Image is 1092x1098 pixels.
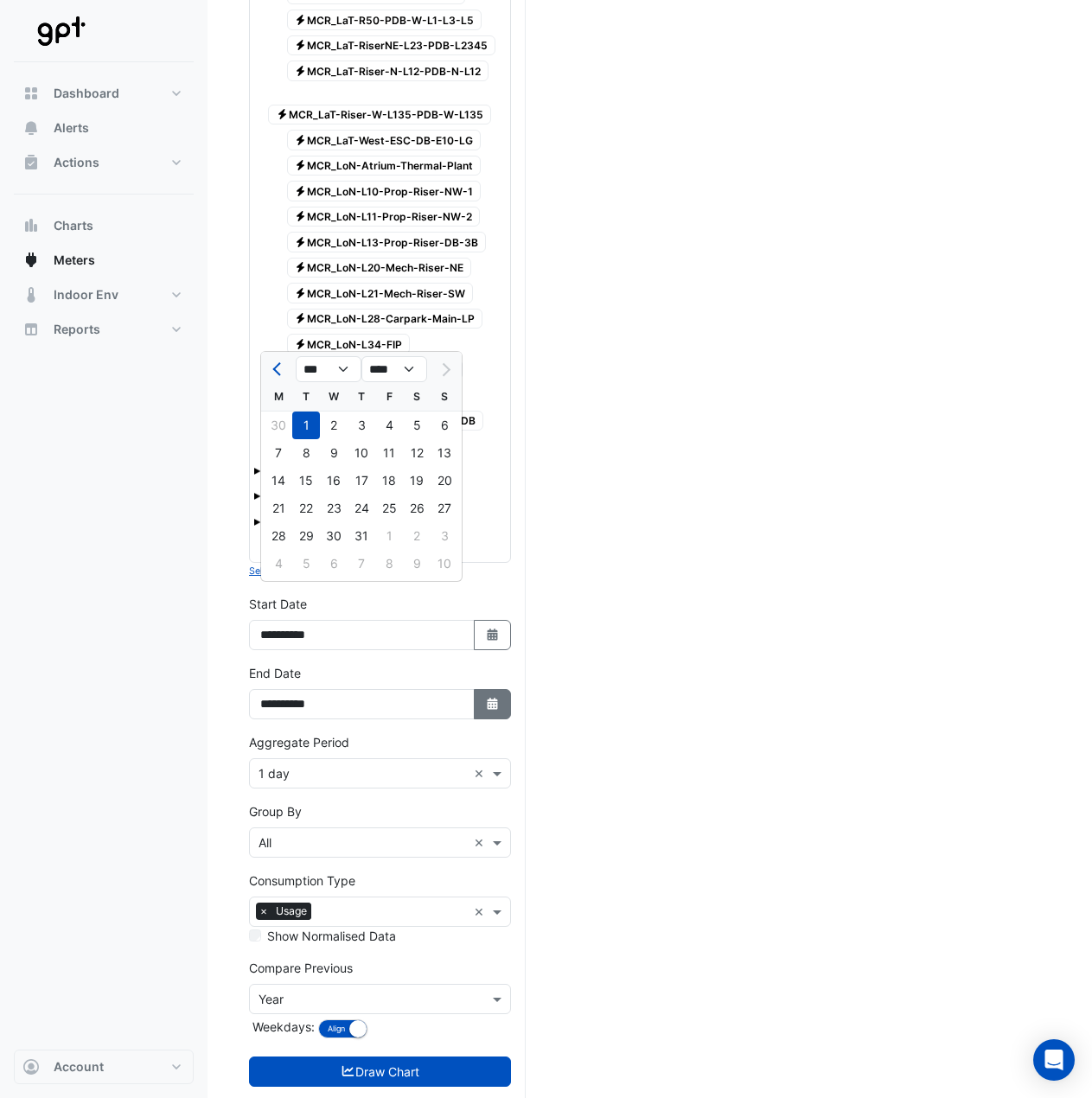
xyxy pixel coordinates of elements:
div: 5 [403,412,431,439]
div: 20 [431,467,458,495]
div: S [431,383,458,411]
div: Monday, July 14, 2025 [265,467,292,495]
div: Tuesday, July 29, 2025 [292,522,320,550]
app-icon: Meters [22,252,40,269]
div: Wednesday, July 16, 2025 [320,467,348,495]
div: Tuesday, July 22, 2025 [292,495,320,522]
fa-icon: Electricity [294,312,307,325]
div: T [348,383,375,411]
span: Clear [474,903,489,921]
div: 25 [375,495,403,522]
fa-icon: Electricity [294,235,307,248]
div: Friday, July 25, 2025 [375,495,403,522]
div: Open Intercom Messenger [1033,1039,1075,1081]
app-icon: Dashboard [22,85,40,102]
div: 19 [403,467,431,495]
app-icon: Alerts [22,119,40,137]
div: 6 [431,412,458,439]
span: Dashboard [54,85,119,102]
span: MCR_LaT-RiserNE-L23-PDB-L2345 [287,35,496,56]
span: MCR_LaT-Riser-W-L135-PDB-W-L135 [268,105,491,125]
div: 11 [375,439,403,467]
div: Thursday, July 17, 2025 [348,467,375,495]
button: Dashboard [14,76,194,111]
div: 22 [292,495,320,522]
app-icon: Charts [22,217,40,234]
div: Sunday, July 27, 2025 [431,495,458,522]
fa-icon: Electricity [294,13,307,26]
div: Saturday, July 5, 2025 [403,412,431,439]
div: 29 [292,522,320,550]
span: Clear [474,833,489,852]
div: Thursday, July 10, 2025 [348,439,375,467]
button: Meters [14,243,194,278]
fa-icon: Electricity [294,261,307,274]
fa-icon: Electricity [294,210,307,223]
button: Alerts [14,111,194,145]
span: MCR_LaT-R50-PDB-W-L1-L3-L5 [287,10,482,30]
button: Account [14,1050,194,1084]
button: Actions [14,145,194,180]
div: Thursday, July 3, 2025 [348,412,375,439]
div: Monday, July 21, 2025 [265,495,292,522]
span: MCR_LaT-Riser-N-L12-PDB-N-L12 [287,61,489,81]
div: 27 [431,495,458,522]
button: Charts [14,208,194,243]
button: Select Reportable [249,563,328,578]
app-icon: Indoor Env [22,286,40,303]
fa-icon: Electricity [276,108,289,121]
span: MCR_LoN-L11-Prop-Riser-NW-2 [287,207,481,227]
div: 9 [320,439,348,467]
span: Reports [54,321,100,338]
div: Thursday, July 24, 2025 [348,495,375,522]
div: Wednesday, July 23, 2025 [320,495,348,522]
img: Company Logo [21,14,99,48]
div: 30 [320,522,348,550]
div: 10 [348,439,375,467]
span: Indoor Env [54,286,118,303]
span: Account [54,1058,104,1076]
div: 18 [375,467,403,495]
div: 23 [320,495,348,522]
span: MCR_LoN-Atrium-Thermal-Plant [287,156,482,176]
div: F [375,383,403,411]
div: Sunday, July 6, 2025 [431,412,458,439]
div: Monday, June 30, 2025 [265,412,292,439]
div: 4 [375,412,403,439]
div: 8 [292,439,320,467]
fa-icon: Select Date [485,628,501,642]
div: 7 [265,439,292,467]
div: Sunday, July 13, 2025 [431,439,458,467]
div: 21 [265,495,292,522]
span: MCR_LoN-L21-Mech-Riser-SW [287,283,474,303]
div: Sunday, July 20, 2025 [431,467,458,495]
div: 26 [403,495,431,522]
div: 28 [265,522,292,550]
label: Weekdays: [249,1018,315,1036]
fa-icon: Electricity [294,64,307,77]
label: Compare Previous [249,959,353,977]
label: Group By [249,802,302,820]
div: 14 [265,467,292,495]
div: Monday, July 7, 2025 [265,439,292,467]
fa-icon: Electricity [294,133,307,146]
div: 12 [403,439,431,467]
div: Wednesday, July 2, 2025 [320,412,348,439]
div: W [320,383,348,411]
span: Actions [54,154,99,171]
div: Saturday, July 12, 2025 [403,439,431,467]
fa-icon: Select Date [485,697,501,712]
fa-icon: Electricity [294,39,307,52]
div: Saturday, July 19, 2025 [403,467,431,495]
span: × [256,903,271,920]
div: 24 [348,495,375,522]
div: Wednesday, July 9, 2025 [320,439,348,467]
span: MCR_LoN-L34-FIP [287,334,411,354]
fa-icon: Electricity [294,286,307,299]
div: 30 [265,412,292,439]
button: Indoor Env [14,278,194,312]
div: 16 [320,467,348,495]
div: 1 [292,412,320,439]
label: End Date [249,664,301,682]
button: Reports [14,312,194,347]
